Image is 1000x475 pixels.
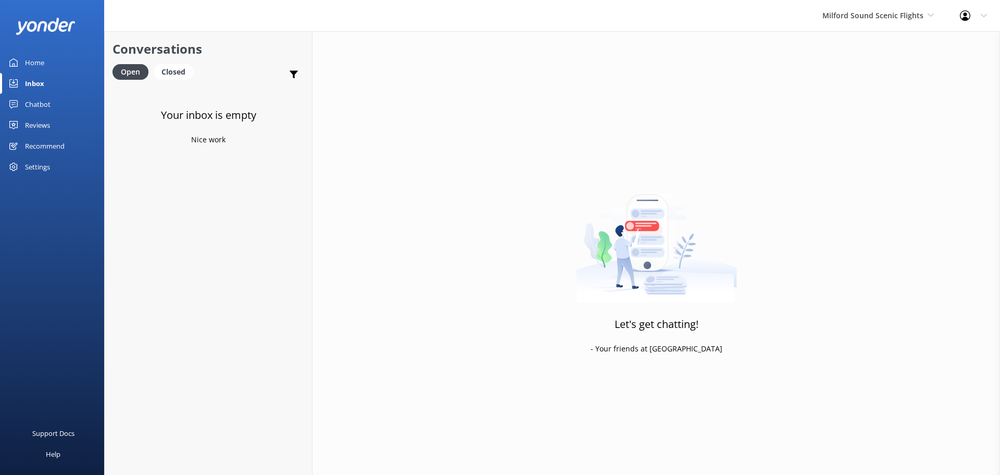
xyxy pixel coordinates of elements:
[161,107,256,124] h3: Your inbox is empty
[25,115,50,136] div: Reviews
[191,134,226,145] p: Nice work
[113,66,154,77] a: Open
[113,64,148,80] div: Open
[25,136,65,156] div: Recommend
[25,52,44,73] div: Home
[576,173,737,303] img: artwork of a man stealing a conversation from at giant smartphone
[154,64,193,80] div: Closed
[25,73,44,94] div: Inbox
[113,39,304,59] h2: Conversations
[32,423,74,444] div: Support Docs
[822,10,923,20] span: Milford Sound Scenic Flights
[16,18,76,35] img: yonder-white-logo.png
[615,316,698,333] h3: Let's get chatting!
[46,444,60,465] div: Help
[154,66,198,77] a: Closed
[25,156,50,177] div: Settings
[591,343,722,355] p: - Your friends at [GEOGRAPHIC_DATA]
[25,94,51,115] div: Chatbot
